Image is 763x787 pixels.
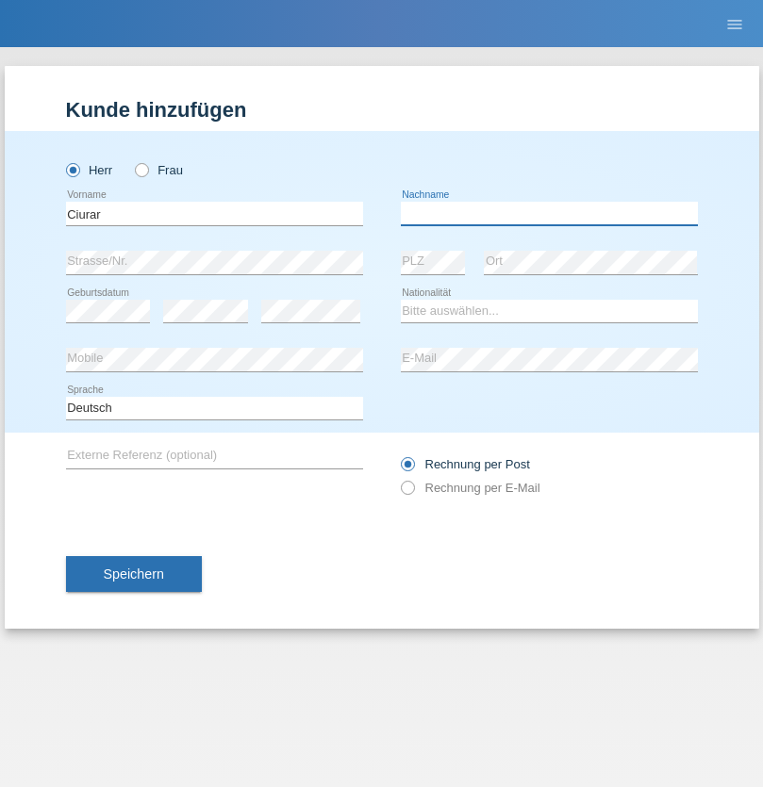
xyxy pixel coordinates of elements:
span: Speichern [104,566,164,582]
label: Frau [135,163,183,177]
input: Rechnung per E-Mail [401,481,413,504]
label: Rechnung per E-Mail [401,481,540,495]
input: Rechnung per Post [401,457,413,481]
a: menu [716,18,754,29]
h1: Kunde hinzufügen [66,98,698,122]
input: Herr [66,163,78,175]
button: Speichern [66,556,202,592]
input: Frau [135,163,147,175]
label: Rechnung per Post [401,457,530,471]
i: menu [725,15,744,34]
label: Herr [66,163,113,177]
